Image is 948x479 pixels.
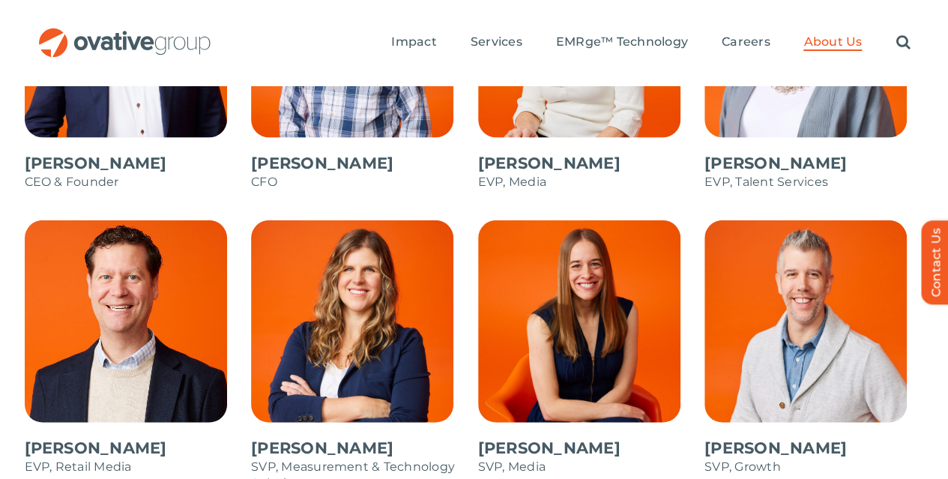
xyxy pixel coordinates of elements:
[471,34,522,51] a: Services
[556,34,688,49] span: EMRge™ Technology
[391,34,436,49] span: Impact
[391,34,436,51] a: Impact
[722,34,770,49] span: Careers
[803,34,862,51] a: About Us
[37,26,212,40] a: OG_Full_horizontal_RGB
[803,34,862,49] span: About Us
[556,34,688,51] a: EMRge™ Technology
[471,34,522,49] span: Services
[896,34,910,51] a: Search
[391,19,910,67] nav: Menu
[722,34,770,51] a: Careers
